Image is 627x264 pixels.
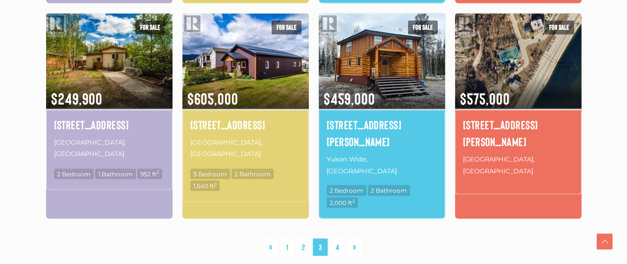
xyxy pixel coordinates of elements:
[280,238,294,256] a: 1
[54,116,165,133] a: [STREET_ADDRESS]
[135,20,165,34] span: For sale
[544,20,574,34] span: For sale
[46,11,172,110] img: 137-833 RANGE ROAD, Whitehorse, Yukon
[352,198,355,203] sup: 2
[157,169,159,174] sup: 2
[347,238,362,256] a: »
[214,181,217,187] sup: 2
[137,168,162,179] span: 952 ft
[368,185,410,195] span: 2 Bathroom
[190,136,301,161] p: [GEOGRAPHIC_DATA], [GEOGRAPHIC_DATA]
[54,168,94,179] span: 2 Bedroom
[313,238,328,256] span: 3
[463,153,573,178] p: [GEOGRAPHIC_DATA], [GEOGRAPHIC_DATA]
[190,180,220,191] span: 1,540 ft
[463,116,573,150] a: [STREET_ADDRESS][PERSON_NAME]
[272,20,301,34] span: For sale
[182,11,309,110] img: 1 BELLINGHAM COURT, Whitehorse, Yukon
[327,185,366,195] span: 2 Bedroom
[455,11,581,110] img: 600 DRURY STREET, Whitehorse, Yukon
[408,20,438,34] span: For sale
[231,168,274,179] span: 2 Bathroom
[190,116,301,133] a: [STREET_ADDRESS]
[46,76,172,109] span: $249,900
[330,238,345,256] a: 4
[319,11,445,110] img: 28198 ROBERT CAMPBELL HIGHWAY, Yukon Wide, Yukon
[327,153,437,178] p: Yukon Wide, [GEOGRAPHIC_DATA]
[319,76,445,109] span: $459,000
[182,76,309,109] span: $605,000
[190,168,230,179] span: 3 Bedroom
[95,168,136,179] span: 1 Bathroom
[54,136,165,161] p: [GEOGRAPHIC_DATA], [GEOGRAPHIC_DATA]
[263,238,278,256] a: «
[327,197,358,208] span: 2,000 ft
[455,76,581,109] span: $575,000
[327,116,437,150] a: [STREET_ADDRESS][PERSON_NAME]
[296,238,311,256] a: 2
